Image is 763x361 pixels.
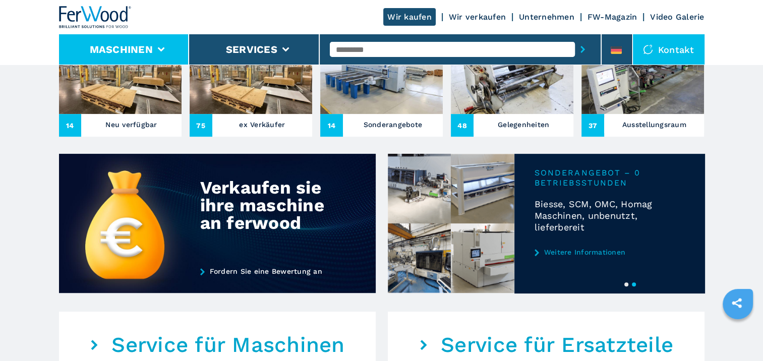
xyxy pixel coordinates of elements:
[320,114,343,137] span: 14
[239,117,285,132] h3: ex Verkäufer
[724,290,749,316] a: sharethis
[622,117,686,132] h3: Ausstellungsraum
[226,43,277,55] button: Services
[650,12,704,22] a: Video Galerie
[190,33,312,137] a: ex Verkäufer 75ex Verkäufer
[111,332,344,357] em: Service für Maschinen
[59,154,376,293] img: Verkaufen sie ihre maschine an ferwood
[190,114,212,137] span: 75
[632,282,636,286] button: 2
[581,33,704,137] a: Ausstellungsraum37Ausstellungsraum
[59,33,182,137] a: Neu verfügbar 14Neu verfügbar
[451,33,573,114] img: Gelegenheiten
[581,114,604,137] span: 37
[320,33,443,114] img: Sonderangebote
[498,117,549,132] h3: Gelegenheiten
[200,267,339,275] a: Fordern Sie eine Bewertung an
[449,12,506,22] a: Wir verkaufen
[383,8,436,26] a: Wir kaufen
[59,33,182,114] img: Neu verfügbar
[190,33,312,114] img: ex Verkäufer
[643,44,653,54] img: Kontakt
[588,12,637,22] a: FW-Magazin
[720,316,755,353] iframe: Chat
[451,33,573,137] a: Gelegenheiten48Gelegenheiten
[105,117,157,132] h3: Neu verfügbar
[535,248,684,256] a: Weitere Informationen
[320,33,443,137] a: Sonderangebote 14Sonderangebote
[575,38,591,61] button: submit-button
[59,114,82,137] span: 14
[388,154,514,293] img: Biesse, SCM, OMC, Homag Maschinen, unbenutzt, lieferbereit
[519,12,574,22] a: Unternehmen
[200,179,332,232] div: Verkaufen sie ihre maschine an ferwood
[90,43,153,55] button: Maschinen
[59,6,132,28] img: Ferwood
[581,33,704,114] img: Ausstellungsraum
[624,282,628,286] button: 1
[364,117,423,132] h3: Sonderangebote
[441,332,673,357] em: Service für Ersatzteile
[451,114,474,137] span: 48
[633,34,705,65] div: Kontakt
